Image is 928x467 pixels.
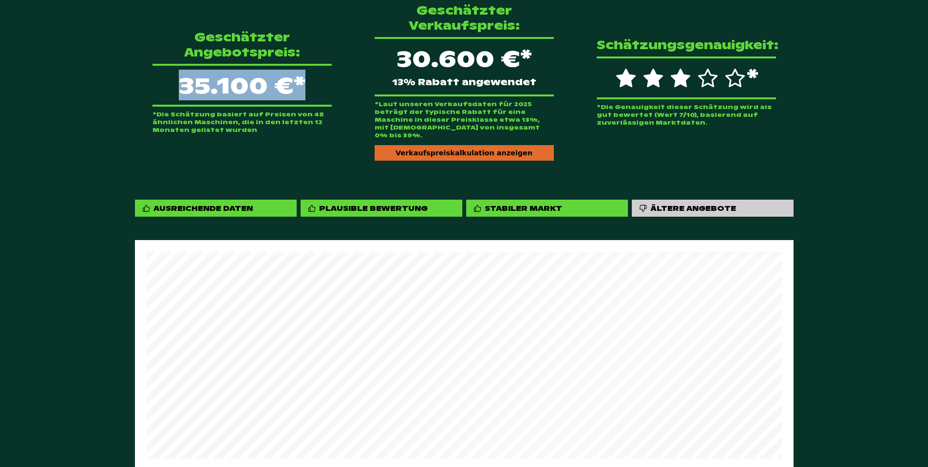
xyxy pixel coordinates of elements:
div: 30.600 €* [375,37,554,96]
div: Ausreichende Daten [153,204,253,213]
p: 35.100 €* [152,64,332,107]
div: Ältere Angebote [650,204,736,213]
p: *Die Genauigkeit dieser Schätzung wird als gut bewertet (Wert 7/10), basierend auf zuverlässigen ... [597,103,776,127]
div: Plausible Bewertung [319,204,428,213]
p: *Laut unseren Verkaufsdaten für 2025 beträgt der typische Rabatt für eine Maschine in dieser Prei... [375,100,554,139]
div: Plausible Bewertung [301,200,462,217]
div: Stabiler Markt [466,200,628,217]
div: Ältere Angebote [632,200,794,217]
span: 13% Rabatt angewendet [392,78,536,87]
div: Stabiler Markt [485,204,562,213]
p: Geschätzter Verkaufspreis: [375,3,554,33]
div: Ausreichende Daten [135,200,297,217]
div: Verkaufspreiskalkulation anzeigen [375,145,554,161]
p: Geschätzter Angebotspreis: [152,30,332,60]
p: *Die Schätzung basiert auf Preisen von 48 ähnlichen Maschinen, die in den letzten 12 Monaten geli... [152,111,332,134]
p: Schätzungsgenauigkeit: [597,37,776,53]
